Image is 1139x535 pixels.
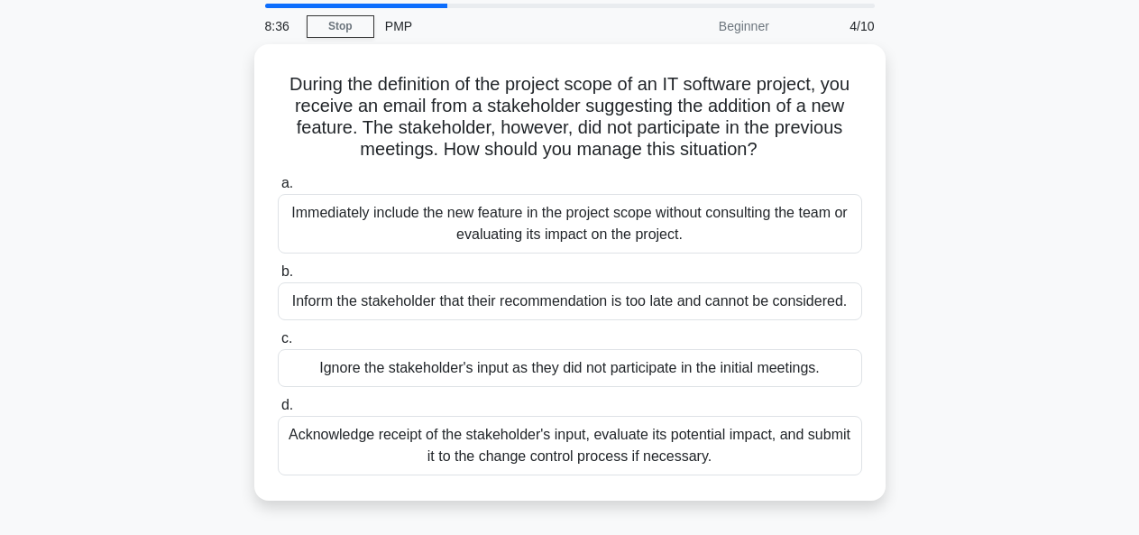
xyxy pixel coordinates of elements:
div: Immediately include the new feature in the project scope without consulting the team or evaluatin... [278,194,862,254]
div: 4/10 [780,8,886,44]
div: Beginner [622,8,780,44]
span: c. [281,330,292,346]
div: PMP [374,8,622,44]
div: Acknowledge receipt of the stakeholder's input, evaluate its potential impact, and submit it to t... [278,416,862,475]
h5: During the definition of the project scope of an IT software project, you receive an email from a... [276,73,864,161]
div: 8:36 [254,8,307,44]
a: Stop [307,15,374,38]
span: b. [281,263,293,279]
span: d. [281,397,293,412]
div: Inform the stakeholder that their recommendation is too late and cannot be considered. [278,282,862,320]
span: a. [281,175,293,190]
div: Ignore the stakeholder's input as they did not participate in the initial meetings. [278,349,862,387]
